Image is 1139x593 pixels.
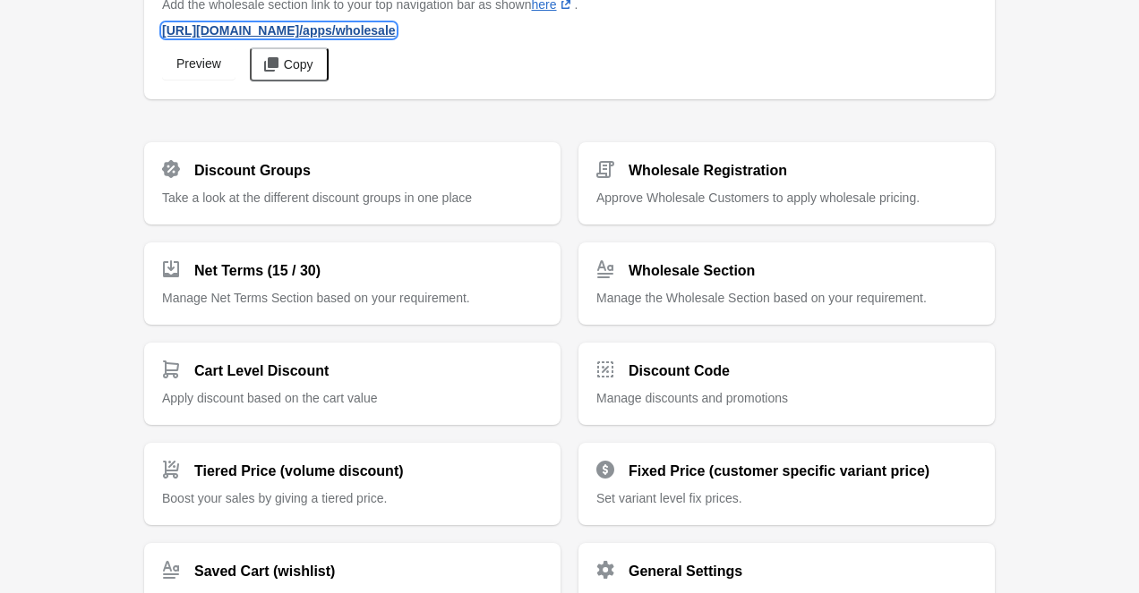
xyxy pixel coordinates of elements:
h2: Discount Code [629,360,730,382]
span: Approve Wholesale Customers to apply wholesale pricing. [596,191,920,205]
h2: General Settings [629,561,742,582]
h2: Cart Level Discount [194,360,329,382]
a: [URL][DOMAIN_NAME]/apps/wholesale [155,14,403,47]
h2: Discount Groups [194,160,311,182]
h2: Wholesale Registration [629,160,787,182]
h2: Tiered Price (volume discount) [194,461,404,482]
span: Manage Net Terms Section based on your requirement. [162,291,470,305]
span: Preview [176,56,221,71]
a: Preview [162,47,236,80]
span: Boost your sales by giving a tiered price. [162,491,387,505]
span: Set variant level fix prices. [596,491,742,505]
h2: Net Terms (15 / 30) [194,260,321,282]
button: Copy [250,47,330,81]
span: [URL][DOMAIN_NAME] /apps/wholesale [162,23,396,38]
h2: Fixed Price (customer specific variant price) [629,461,929,482]
span: Take a look at the different discount groups in one place [162,191,472,205]
span: Manage discounts and promotions [596,391,788,405]
span: Apply discount based on the cart value [162,391,378,405]
h2: Wholesale Section [629,260,755,282]
h2: Saved Cart (wishlist) [194,561,335,582]
span: Manage the Wholesale Section based on your requirement. [596,291,927,305]
span: Copy [284,57,313,72]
